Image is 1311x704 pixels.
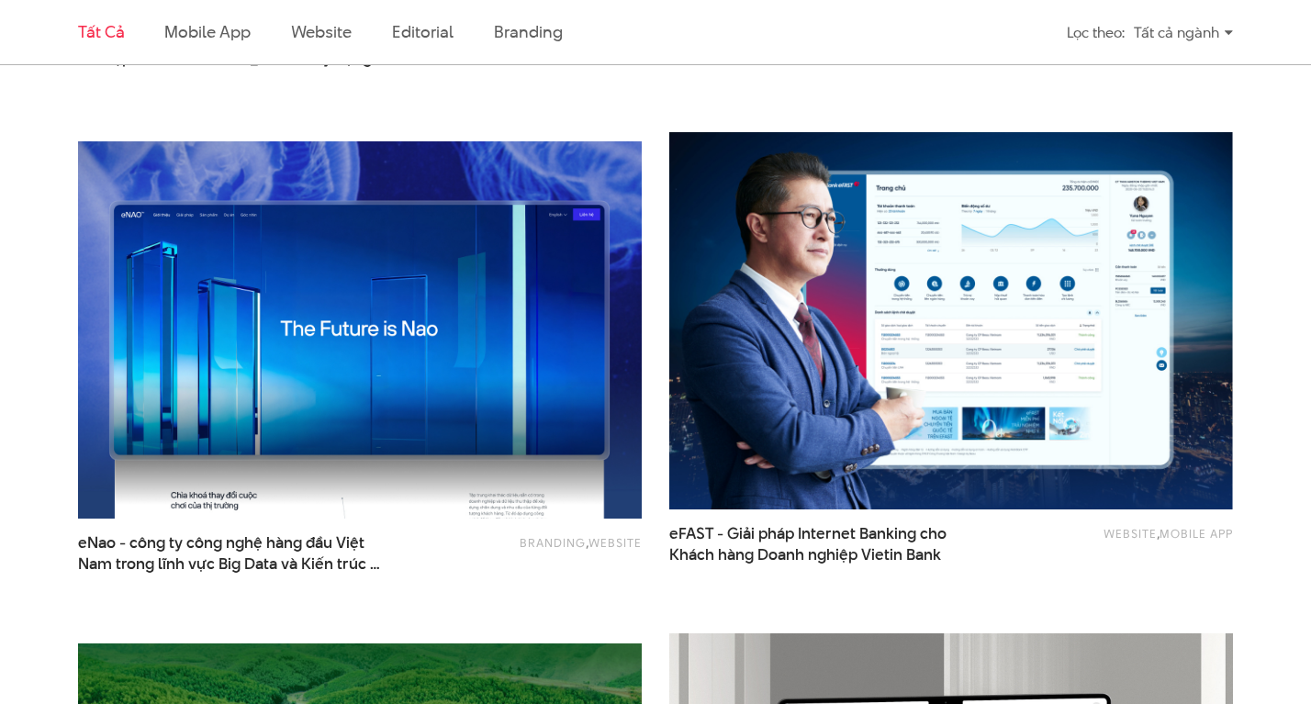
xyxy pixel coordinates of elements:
[669,523,980,565] span: eFAST - Giải pháp Internet Banking cho
[669,523,980,565] a: eFAST - Giải pháp Internet Banking choKhách hàng Doanh nghiệp Vietin Bank
[291,20,352,43] a: Website
[78,20,124,43] a: Tất cả
[1104,525,1157,542] a: Website
[520,534,586,551] a: Branding
[588,534,642,551] a: Website
[164,20,250,43] a: Mobile app
[494,20,562,43] a: Branding
[576,50,642,66] a: Branding
[669,544,941,565] span: Khách hàng Doanh nghiệp Vietin Bank
[1160,525,1233,542] a: Mobile app
[78,532,388,575] span: eNao - công ty công nghệ hàng đầu Việt
[50,122,669,538] img: eNao
[78,532,388,575] a: eNao - công ty công nghệ hàng đầu ViệtNam trong lĩnh vực Big Data và Kiến trúc Hệ thống
[669,132,1233,509] img: Efast_internet_banking_Thiet_ke_Trai_nghiemThumbnail
[392,20,454,43] a: Editorial
[416,532,642,565] div: ,
[1007,523,1233,556] div: ,
[1067,17,1125,49] div: Lọc theo:
[78,553,388,575] span: Nam trong lĩnh vực Big Data và Kiến trúc Hệ thống
[1134,17,1233,49] div: Tất cả ngành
